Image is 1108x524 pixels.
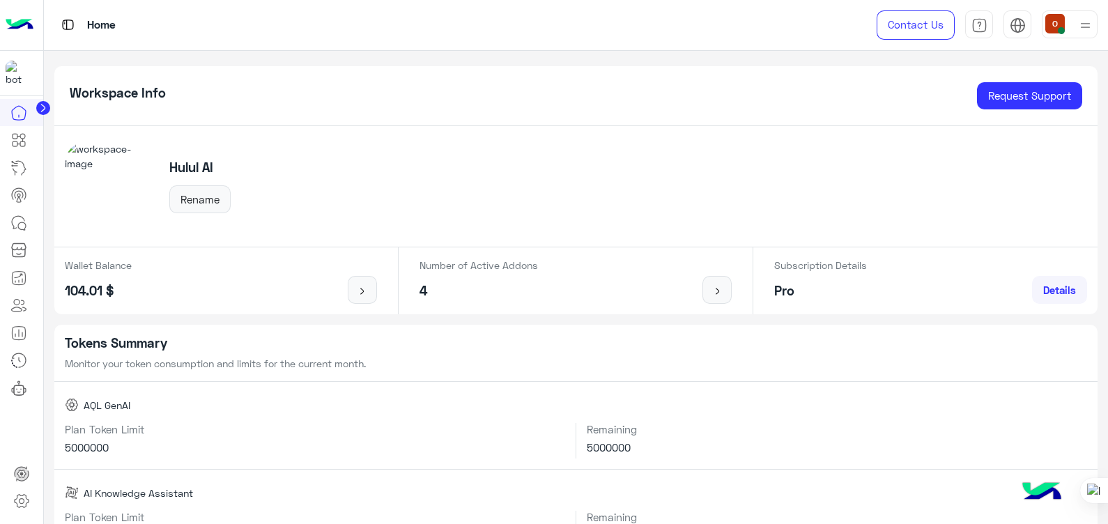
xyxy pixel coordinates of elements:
span: Details [1043,284,1076,296]
p: Monitor your token consumption and limits for the current month. [65,356,1088,371]
h5: Hulul AI [169,160,231,176]
h6: 5000000 [65,441,566,454]
img: tab [59,16,77,33]
img: icon [354,286,371,297]
h5: Workspace Info [70,85,166,101]
h6: Remaining [587,423,1087,436]
img: 114004088273201 [6,61,31,86]
img: profile [1077,17,1094,34]
h5: Pro [774,283,867,299]
img: workspace-image [65,141,154,231]
img: AQL GenAI [65,398,79,412]
h5: 104.01 $ [65,283,132,299]
img: hulul-logo.png [1017,468,1066,517]
span: AQL GenAI [84,398,130,413]
h5: 4 [420,283,538,299]
h5: Tokens Summary [65,335,1088,351]
h6: Plan Token Limit [65,511,566,523]
img: Logo [6,10,33,40]
img: userImage [1045,14,1065,33]
h6: Plan Token Limit [65,423,566,436]
img: icon [709,286,726,297]
h6: Remaining [587,511,1087,523]
img: tab [971,17,987,33]
p: Wallet Balance [65,258,132,272]
button: Rename [169,185,231,213]
a: tab [965,10,993,40]
p: Subscription Details [774,258,867,272]
p: Number of Active Addons [420,258,538,272]
img: AI Knowledge Assistant [65,486,79,500]
p: Home [87,16,116,35]
span: AI Knowledge Assistant [84,486,193,500]
img: tab [1010,17,1026,33]
a: Contact Us [877,10,955,40]
a: Request Support [977,82,1082,110]
a: Details [1032,276,1087,304]
h6: 5000000 [587,441,1087,454]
